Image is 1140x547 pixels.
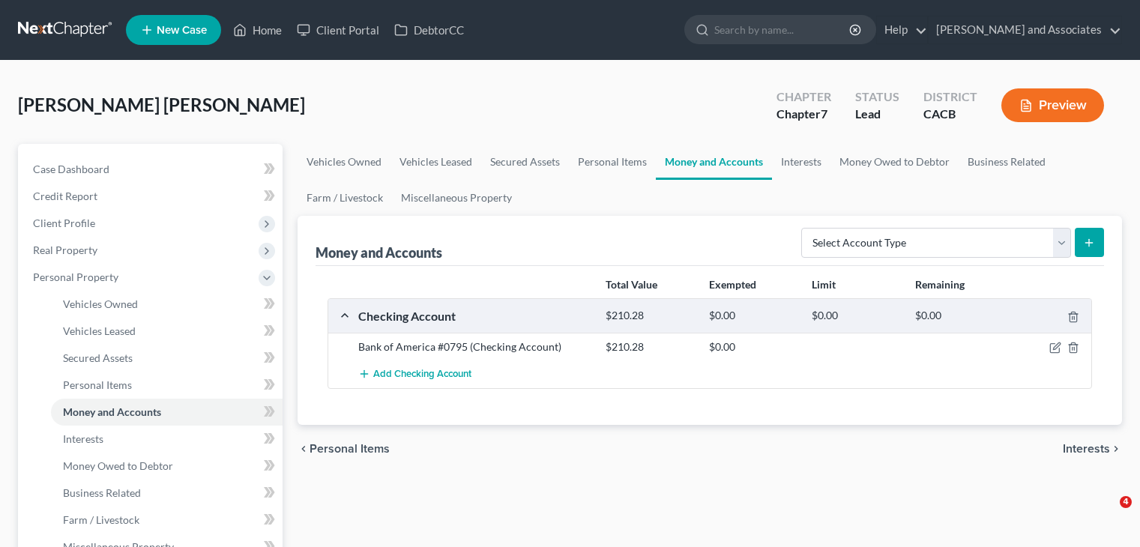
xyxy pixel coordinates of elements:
a: Vehicles Leased [51,318,283,345]
span: Case Dashboard [33,163,109,175]
a: Farm / Livestock [298,180,392,216]
a: Interests [772,144,830,180]
i: chevron_left [298,443,310,455]
div: Money and Accounts [316,244,442,262]
a: Case Dashboard [21,156,283,183]
a: Money Owed to Debtor [51,453,283,480]
a: Miscellaneous Property [392,180,521,216]
div: Checking Account [351,308,598,324]
strong: Exempted [709,278,756,291]
div: Chapter [776,88,831,106]
a: Secured Assets [51,345,283,372]
button: Add Checking Account [358,360,471,388]
a: Help [877,16,927,43]
span: 4 [1120,496,1132,508]
a: Personal Items [51,372,283,399]
a: Vehicles Owned [51,291,283,318]
button: chevron_left Personal Items [298,443,390,455]
span: Interests [63,432,103,445]
span: Secured Assets [63,351,133,364]
a: Client Portal [289,16,387,43]
a: Vehicles Owned [298,144,390,180]
span: Personal Property [33,271,118,283]
div: Status [855,88,899,106]
a: DebtorCC [387,16,471,43]
a: Money and Accounts [656,144,772,180]
div: $210.28 [598,339,701,354]
div: $0.00 [702,309,804,323]
div: $210.28 [598,309,701,323]
span: Credit Report [33,190,97,202]
a: Interests [51,426,283,453]
a: Credit Report [21,183,283,210]
a: Home [226,16,289,43]
span: New Case [157,25,207,36]
a: Business Related [959,144,1055,180]
span: Vehicles Owned [63,297,138,310]
a: Vehicles Leased [390,144,481,180]
strong: Remaining [915,278,965,291]
span: Farm / Livestock [63,513,139,526]
span: Real Property [33,244,97,256]
div: CACB [923,106,977,123]
a: Money and Accounts [51,399,283,426]
button: Interests chevron_right [1063,443,1122,455]
a: Farm / Livestock [51,507,283,534]
a: [PERSON_NAME] and Associates [929,16,1121,43]
span: Money Owed to Debtor [63,459,173,472]
div: Lead [855,106,899,123]
i: chevron_right [1110,443,1122,455]
span: Add Checking Account [373,369,471,381]
span: 7 [821,106,827,121]
button: Preview [1001,88,1104,122]
a: Money Owed to Debtor [830,144,959,180]
div: Chapter [776,106,831,123]
span: Money and Accounts [63,405,161,418]
span: [PERSON_NAME] [PERSON_NAME] [18,94,305,115]
strong: Limit [812,278,836,291]
a: Personal Items [569,144,656,180]
span: Personal Items [63,378,132,391]
span: Personal Items [310,443,390,455]
div: District [923,88,977,106]
span: Client Profile [33,217,95,229]
a: Business Related [51,480,283,507]
a: Secured Assets [481,144,569,180]
span: Interests [1063,443,1110,455]
div: $0.00 [804,309,907,323]
div: $0.00 [702,339,804,354]
span: Business Related [63,486,141,499]
input: Search by name... [714,16,851,43]
div: Bank of America #0795 (Checking Account) [351,339,598,354]
div: $0.00 [908,309,1010,323]
span: Vehicles Leased [63,324,136,337]
iframe: Intercom live chat [1089,496,1125,532]
strong: Total Value [606,278,657,291]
